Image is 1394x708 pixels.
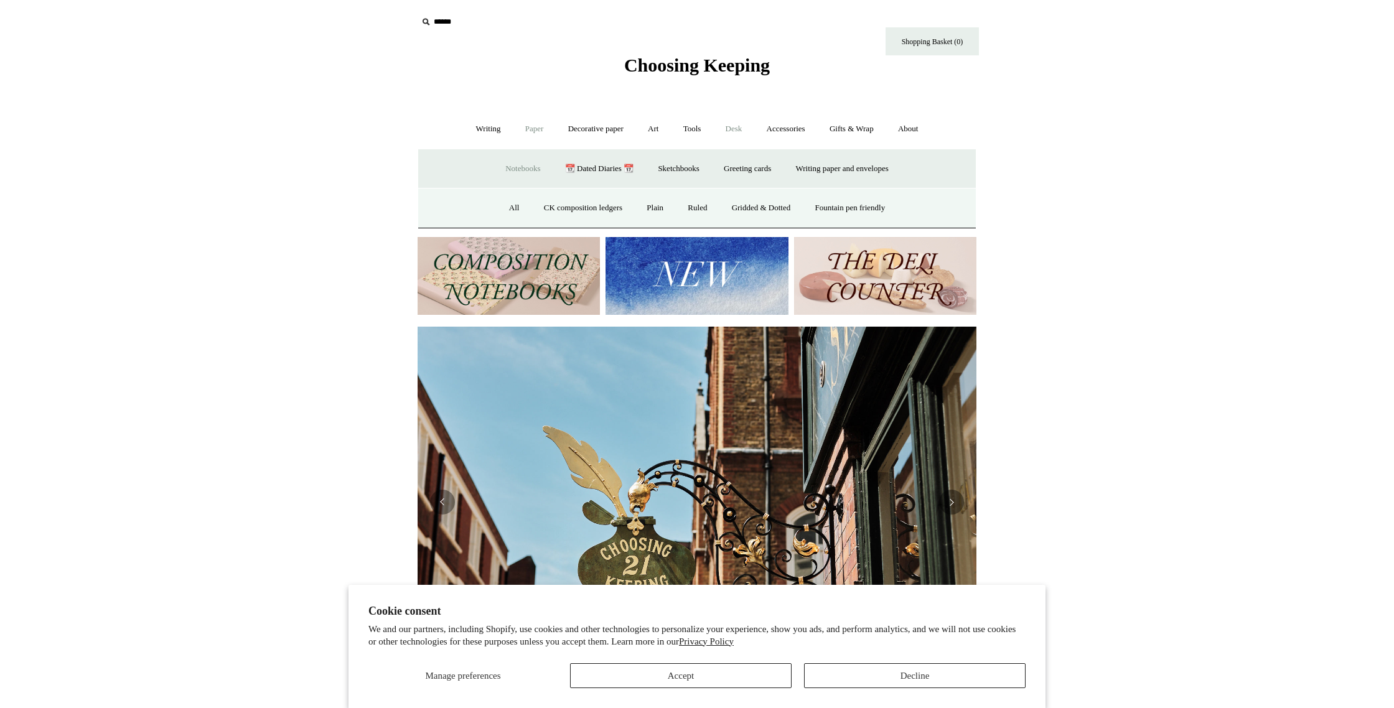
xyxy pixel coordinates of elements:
a: Sketchbooks [647,152,710,185]
a: 📆 Dated Diaries 📆 [554,152,645,185]
button: Next [939,490,964,515]
a: Writing paper and envelopes [785,152,900,185]
button: Manage preferences [368,663,558,688]
a: Paper [514,113,555,146]
a: Ruled [676,192,718,225]
a: Gridded & Dotted [721,192,802,225]
a: Choosing Keeping [624,65,770,73]
a: All [498,192,531,225]
img: The Deli Counter [794,237,976,315]
a: Fountain pen friendly [804,192,897,225]
img: Copyright Choosing Keeping 20190711 LS Homepage 7.jpg__PID:4c49fdcc-9d5f-40e8-9753-f5038b35abb7 [418,327,976,678]
a: Decorative paper [557,113,635,146]
a: About [887,113,930,146]
button: Decline [804,663,1026,688]
button: Previous [430,490,455,515]
h2: Cookie consent [368,605,1026,618]
p: We and our partners, including Shopify, use cookies and other technologies to personalize your ex... [368,623,1026,648]
a: Writing [465,113,512,146]
a: Greeting cards [713,152,782,185]
span: Choosing Keeping [624,55,770,75]
span: Manage preferences [425,671,500,681]
a: Accessories [755,113,816,146]
a: Notebooks [494,152,551,185]
button: Accept [570,663,792,688]
a: Desk [714,113,754,146]
a: Art [637,113,670,146]
a: Plain [635,192,675,225]
a: Shopping Basket (0) [886,27,979,55]
a: Gifts & Wrap [818,113,885,146]
a: Tools [672,113,713,146]
a: CK composition ledgers [533,192,634,225]
img: New.jpg__PID:f73bdf93-380a-4a35-bcfe-7823039498e1 [606,237,788,315]
a: Privacy Policy [679,636,734,646]
img: 202302 Composition ledgers.jpg__PID:69722ee6-fa44-49dd-a067-31375e5d54ec [418,237,600,315]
